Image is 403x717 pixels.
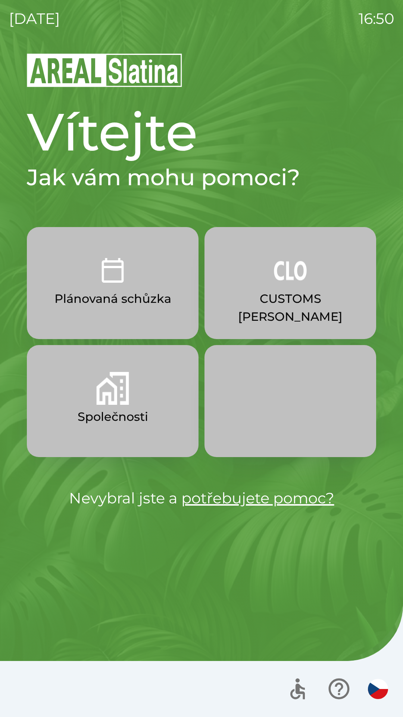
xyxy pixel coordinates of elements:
p: CUSTOMS [PERSON_NAME] [222,290,358,326]
img: cs flag [368,679,388,699]
p: Společnosti [78,408,148,426]
button: CUSTOMS [PERSON_NAME] [204,227,376,339]
p: Nevybral jste a [27,487,376,509]
button: Plánovaná schůzka [27,227,199,339]
img: 889875ac-0dea-4846-af73-0927569c3e97.png [274,254,307,287]
p: 16:50 [359,7,394,30]
button: Společnosti [27,345,199,457]
p: [DATE] [9,7,60,30]
img: 0ea463ad-1074-4378-bee6-aa7a2f5b9440.png [96,254,129,287]
a: potřebujete pomoc? [181,489,334,507]
h1: Vítejte [27,100,376,164]
img: 58b4041c-2a13-40f9-aad2-b58ace873f8c.png [96,372,129,405]
img: Logo [27,52,376,88]
h2: Jak vám mohu pomoci? [27,164,376,191]
p: Plánovaná schůzka [54,290,171,308]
